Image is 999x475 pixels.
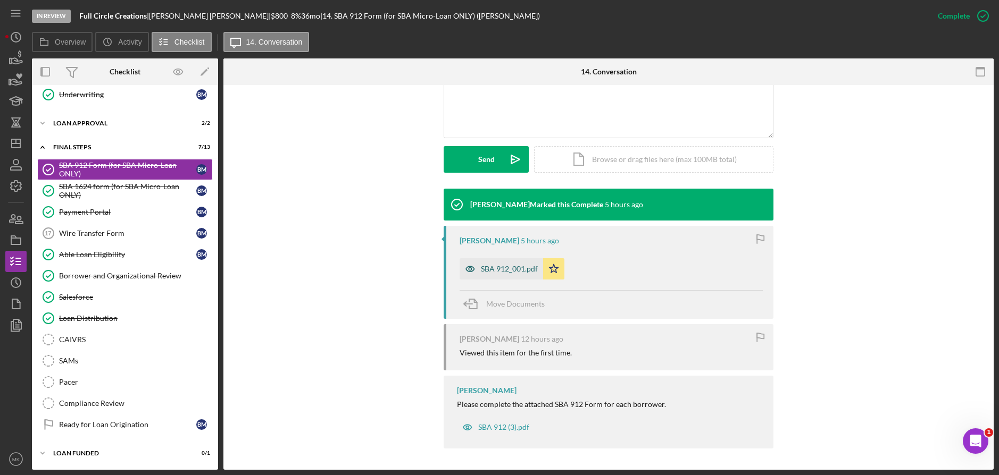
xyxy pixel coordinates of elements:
button: Send [444,146,529,173]
iframe: Intercom live chat [963,428,988,454]
div: [PERSON_NAME] Marked this Complete [470,200,603,209]
label: Checklist [174,38,205,46]
div: Final Steps [53,144,184,150]
span: Move Documents [486,299,545,308]
a: SAMs [37,350,213,371]
div: B M [196,185,207,196]
div: Compliance Review [59,399,212,408]
button: MK [5,448,27,470]
div: B M [196,207,207,217]
a: CAIVRS [37,329,213,350]
div: | [79,12,149,20]
a: Compliance Review [37,393,213,414]
div: 0 / 1 [191,450,210,456]
button: 14. Conversation [223,32,310,52]
div: B M [196,419,207,430]
div: Borrower and Organizational Review [59,272,212,280]
div: SBA 912 Form (for SBA Micro-Loan ONLY) [59,161,196,178]
div: In Review [32,10,71,23]
button: Move Documents [460,291,555,317]
div: 7 / 13 [191,144,210,150]
div: 14. Conversation [581,67,637,76]
div: CAIVRS [59,335,212,344]
div: Pacer [59,378,212,386]
b: Full Circle Creations [79,11,147,20]
a: Pacer [37,371,213,393]
div: Checklist [110,67,140,76]
div: B M [196,89,207,100]
div: [PERSON_NAME] [460,335,519,343]
time: 2025-09-03 06:50 [521,335,563,343]
div: LOAN FUNDED [53,450,184,456]
a: Salesforce [37,286,213,308]
div: SBA 912_001.pdf [481,265,538,273]
div: Loan Approval [53,120,184,126]
div: SBA 1624 form (for SBA Micro-Loan ONLY) [59,182,196,199]
a: Ready for Loan OriginationBM [37,414,213,435]
div: Loan Distribution [59,314,212,323]
label: 14. Conversation [246,38,303,46]
div: Viewed this item for the first time. [460,349,572,357]
div: Payment Portal [59,208,196,216]
button: Overview [32,32,93,52]
div: Underwriting [59,90,196,99]
a: 17Wire Transfer FormBM [37,223,213,244]
label: Activity [118,38,141,46]
div: | 14. SBA 912 Form (for SBA Micro-Loan ONLY) ([PERSON_NAME]) [320,12,540,20]
time: 2025-09-03 13:31 [521,236,559,245]
div: Wire Transfer Form [59,229,196,237]
button: SBA 912_001.pdf [460,258,564,279]
div: [PERSON_NAME] [PERSON_NAME] | [149,12,271,20]
div: B M [196,164,207,175]
span: $800 [271,11,288,20]
div: Ready for Loan Origination [59,420,196,429]
button: Complete [927,5,994,27]
div: 2 / 2 [191,120,210,126]
div: Please complete the attached SBA 912 Form for each borrower. [457,400,666,409]
a: SBA 912 Form (for SBA Micro-Loan ONLY)BM [37,159,213,180]
text: MK [12,456,20,462]
label: Overview [55,38,86,46]
a: Borrower and Organizational Review [37,265,213,286]
div: Send [478,146,495,173]
div: Complete [938,5,970,27]
div: B M [196,228,207,239]
div: Salesforce [59,293,212,301]
a: Payment PortalBM [37,201,213,223]
div: Able Loan Eligibility [59,250,196,259]
div: 36 mo [301,12,320,20]
a: Able Loan EligibilityBM [37,244,213,265]
a: SBA 1624 form (for SBA Micro-Loan ONLY)BM [37,180,213,201]
button: SBA 912 (3).pdf [457,417,535,438]
time: 2025-09-03 13:31 [605,200,643,209]
div: [PERSON_NAME] [457,386,517,395]
button: Checklist [152,32,212,52]
div: SBA 912 (3).pdf [478,423,529,431]
div: 8 % [291,12,301,20]
div: SAMs [59,357,212,365]
button: Activity [95,32,148,52]
span: 1 [985,428,993,437]
div: B M [196,249,207,260]
a: UnderwritingBM [37,84,213,105]
div: [PERSON_NAME] [460,236,519,245]
tspan: 17 [45,230,51,236]
a: Loan Distribution [37,308,213,329]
